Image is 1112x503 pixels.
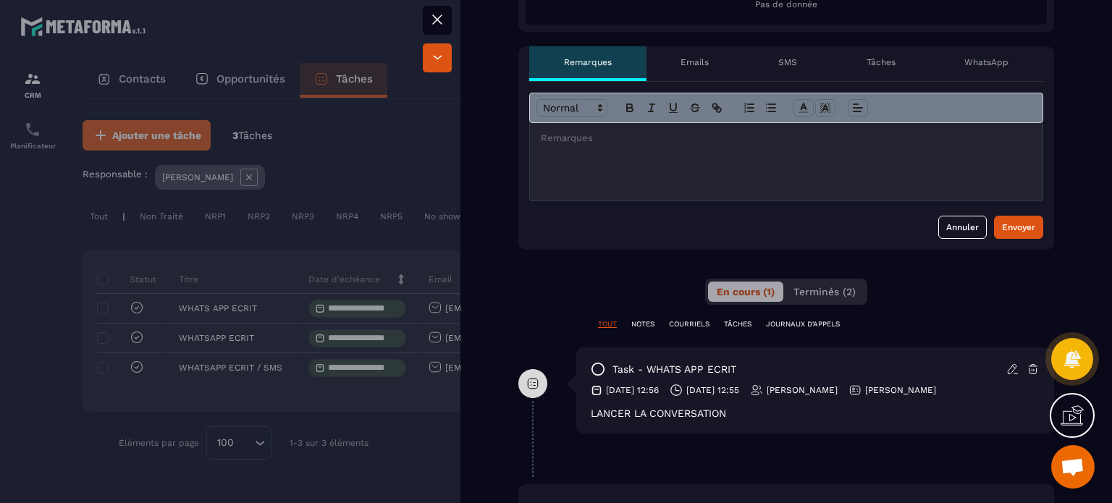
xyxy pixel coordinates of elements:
div: LANCER LA CONVERSATION [591,407,1040,419]
p: COURRIELS [669,319,709,329]
p: TÂCHES [724,319,751,329]
p: Remarques [564,56,612,68]
p: [DATE] 12:55 [686,384,739,396]
span: Terminés (2) [793,286,856,297]
button: Terminés (2) [785,282,864,302]
p: task - WHATS APP ECRIT [612,363,736,376]
button: Envoyer [994,216,1043,239]
span: En cours (1) [717,286,775,297]
p: Emails [681,56,709,68]
p: JOURNAUX D'APPELS [766,319,840,329]
p: WhatsApp [964,56,1008,68]
button: En cours (1) [708,282,783,302]
div: Ouvrir le chat [1051,445,1095,489]
p: NOTES [631,319,654,329]
p: Tâches [867,56,896,68]
p: [PERSON_NAME] [767,384,838,396]
p: [PERSON_NAME] [865,384,936,396]
p: TOUT [598,319,617,329]
p: SMS [778,56,797,68]
p: [DATE] 12:56 [606,384,659,396]
button: Annuler [938,216,987,239]
div: Envoyer [1002,220,1035,234]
